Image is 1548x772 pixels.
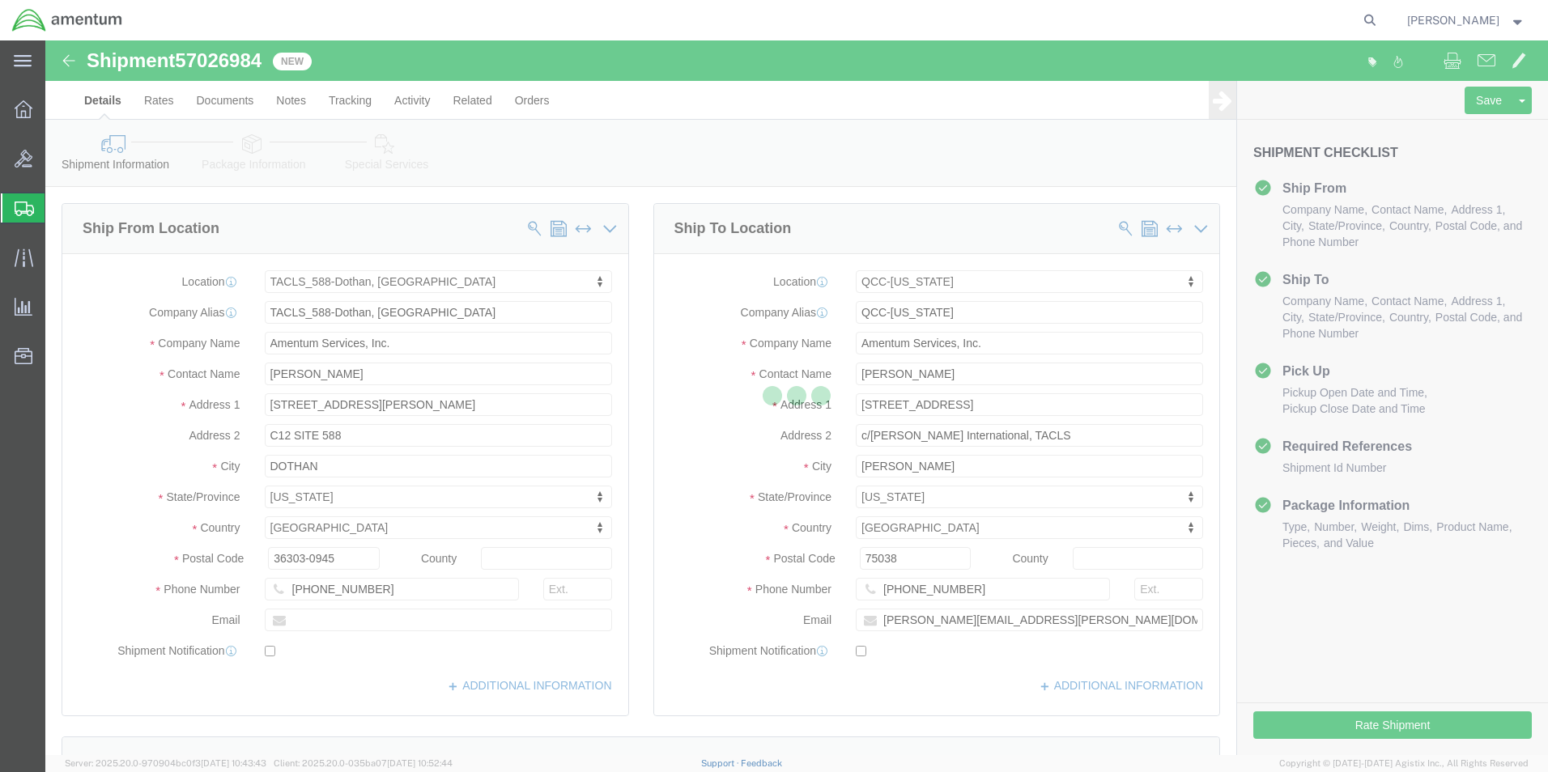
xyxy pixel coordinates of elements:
span: [DATE] 10:52:44 [387,758,453,768]
img: logo [11,8,123,32]
span: Client: 2025.20.0-035ba07 [274,758,453,768]
span: Server: 2025.20.0-970904bc0f3 [65,758,266,768]
a: Support [701,758,742,768]
span: [DATE] 10:43:43 [201,758,266,768]
a: Feedback [741,758,782,768]
span: Marcus McGuire [1407,11,1499,29]
span: Copyright © [DATE]-[DATE] Agistix Inc., All Rights Reserved [1279,757,1529,770]
button: [PERSON_NAME] [1406,11,1526,30]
